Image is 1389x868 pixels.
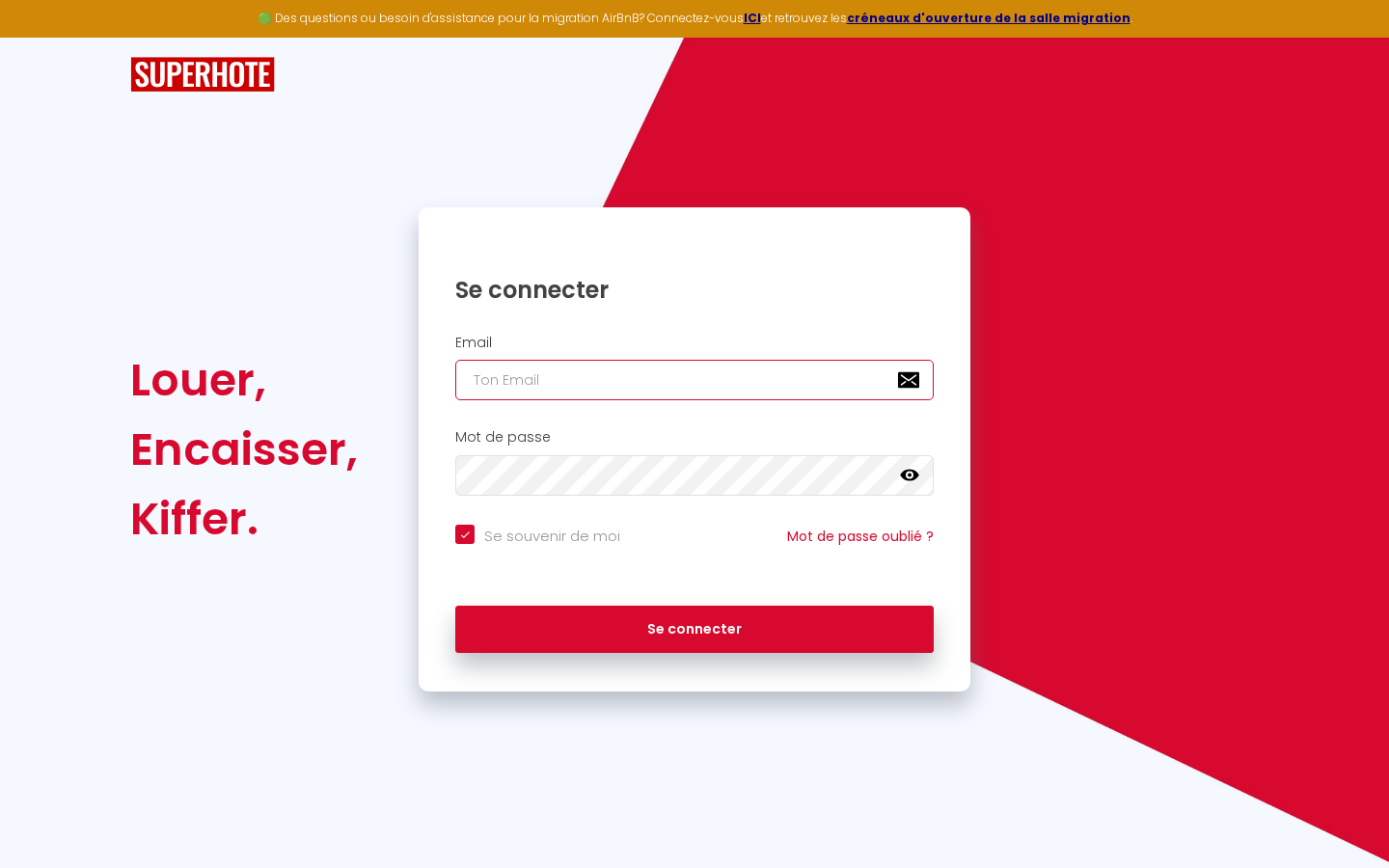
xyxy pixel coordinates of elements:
[455,606,934,654] button: Se connecter
[455,275,934,305] h1: Se connecter
[130,484,358,554] div: Kiffer.
[455,360,934,400] input: Ton Email
[15,8,73,66] button: Ouvrir le widget de chat LiveChat
[130,57,275,93] img: SuperHote logo
[455,335,934,351] h2: Email
[744,10,761,26] a: ICI
[847,10,1130,26] a: créneaux d'ouverture de la salle migration
[787,527,934,546] a: Mot de passe oublié ?
[130,345,358,415] div: Louer,
[455,429,934,446] h2: Mot de passe
[130,415,358,484] div: Encaisser,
